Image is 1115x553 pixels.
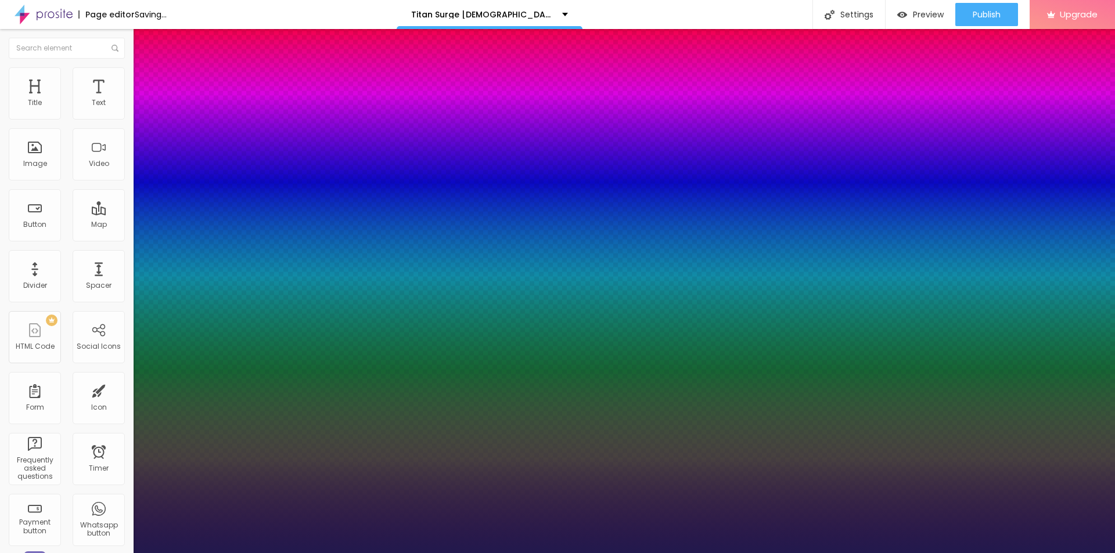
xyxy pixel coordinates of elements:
[78,10,135,19] div: Page editor
[955,3,1018,26] button: Publish
[26,403,44,411] div: Form
[77,342,121,350] div: Social Icons
[111,45,118,52] img: Icone
[23,281,47,290] div: Divider
[91,221,107,229] div: Map
[89,464,109,472] div: Timer
[92,99,106,107] div: Text
[23,160,47,168] div: Image
[86,281,111,290] div: Spacer
[897,10,907,20] img: view-1.svg
[89,160,109,168] div: Video
[886,3,955,26] button: Preview
[825,10,835,20] img: Icone
[913,10,944,19] span: Preview
[135,10,167,19] div: Saving...
[411,10,553,19] p: Titan Surge [DEMOGRAPHIC_DATA][MEDICAL_DATA] Buy Online
[28,99,42,107] div: Title
[16,342,55,350] div: HTML Code
[9,38,125,59] input: Search element
[12,456,57,481] div: Frequently asked questions
[75,521,121,538] div: Whatsapp button
[91,403,107,411] div: Icon
[973,10,1001,19] span: Publish
[12,518,57,535] div: Payment button
[1060,9,1098,19] span: Upgrade
[23,221,46,229] div: Button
